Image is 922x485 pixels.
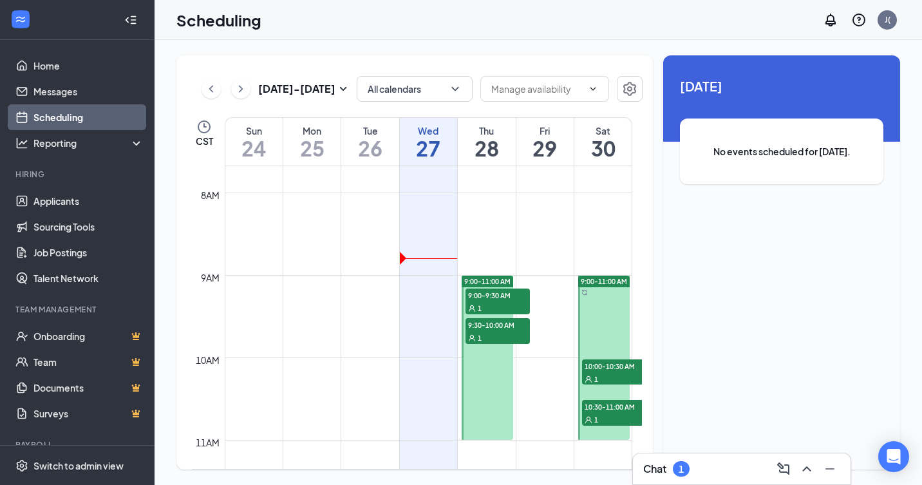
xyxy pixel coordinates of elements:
svg: Clock [196,119,212,135]
button: ChevronLeft [202,79,221,99]
span: 1 [478,334,482,343]
button: Settings [617,76,643,102]
span: 9:00-11:00 AM [581,277,627,286]
h1: Scheduling [176,9,261,31]
span: 9:00-9:30 AM [466,289,530,301]
a: August 27, 2025 [400,118,457,166]
a: August 30, 2025 [574,118,632,166]
a: Messages [33,79,144,104]
span: 1 [478,304,482,313]
svg: Notifications [823,12,838,28]
svg: Collapse [124,14,137,26]
svg: ChevronLeft [205,81,218,97]
svg: User [468,334,476,342]
span: [DATE] [680,76,883,96]
div: 10am [193,353,222,367]
div: Wed [400,124,457,137]
div: Hiring [15,169,141,180]
h1: 26 [341,137,399,159]
h1: 27 [400,137,457,159]
svg: QuestionInfo [851,12,867,28]
span: 10:30-11:00 AM [582,400,646,413]
a: Scheduling [33,104,144,130]
a: SurveysCrown [33,401,144,426]
span: 1 [594,375,598,384]
button: ChevronRight [231,79,250,99]
a: Sourcing Tools [33,214,144,240]
a: Home [33,53,144,79]
h1: 25 [283,137,341,159]
h1: 28 [458,137,515,159]
div: Open Intercom Messenger [878,441,909,472]
span: 1 [594,415,598,424]
a: August 29, 2025 [516,118,574,166]
div: 8am [198,188,222,202]
button: ComposeMessage [773,459,794,479]
svg: ComposeMessage [776,461,791,477]
a: Talent Network [33,265,144,291]
div: Switch to admin view [33,459,124,472]
div: 1 [679,464,684,475]
a: DocumentsCrown [33,375,144,401]
div: Sun [225,124,283,137]
div: Tue [341,124,399,137]
h3: [DATE] - [DATE] [258,82,335,96]
span: No events scheduled for [DATE]. [706,144,858,158]
svg: SmallChevronDown [335,81,351,97]
svg: ChevronDown [588,84,598,94]
h3: Chat [643,462,666,476]
div: J( [885,14,890,25]
svg: Settings [622,81,637,97]
svg: Sync [581,289,588,296]
span: CST [196,135,213,147]
a: August 25, 2025 [283,118,341,166]
a: August 26, 2025 [341,118,399,166]
div: Payroll [15,439,141,450]
a: Applicants [33,188,144,214]
svg: Analysis [15,137,28,149]
div: Sat [574,124,632,137]
a: OnboardingCrown [33,323,144,349]
a: Job Postings [33,240,144,265]
input: Manage availability [491,82,583,96]
div: 9am [198,271,222,285]
svg: User [468,305,476,312]
button: All calendarsChevronDown [357,76,473,102]
div: Mon [283,124,341,137]
svg: WorkstreamLogo [14,13,27,26]
svg: ChevronDown [449,82,462,95]
span: 10:00-10:30 AM [582,359,646,372]
svg: User [585,416,592,424]
a: August 24, 2025 [225,118,283,166]
h1: 24 [225,137,283,159]
div: Thu [458,124,515,137]
svg: ChevronUp [799,461,814,477]
svg: ChevronRight [234,81,247,97]
div: Reporting [33,137,144,149]
a: August 28, 2025 [458,118,515,166]
h1: 29 [516,137,574,159]
div: Team Management [15,304,141,315]
svg: User [585,376,592,383]
a: TeamCrown [33,349,144,375]
svg: Minimize [822,461,838,477]
svg: Settings [15,459,28,472]
span: 9:30-10:00 AM [466,318,530,331]
div: Fri [516,124,574,137]
span: 9:00-11:00 AM [464,277,511,286]
h1: 30 [574,137,632,159]
button: ChevronUp [796,459,817,479]
div: 11am [193,435,222,450]
button: Minimize [820,459,840,479]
